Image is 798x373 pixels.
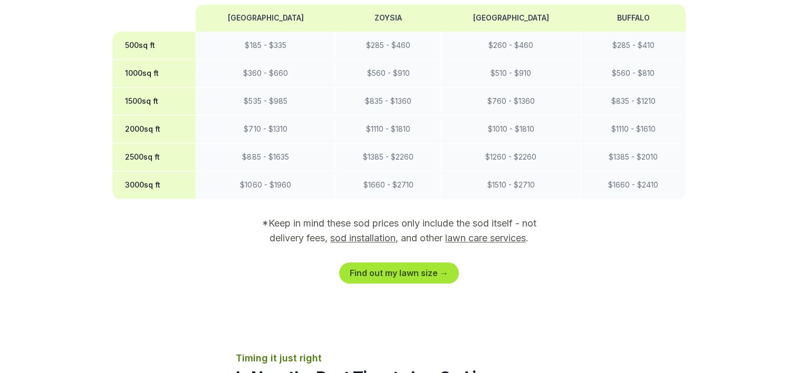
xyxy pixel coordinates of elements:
td: $ 1385 - $ 2260 [335,143,441,171]
th: 1500 sq ft [112,87,196,115]
td: $ 185 - $ 335 [196,32,335,60]
td: $ 1110 - $ 1610 [581,115,686,143]
td: $ 835 - $ 1360 [335,87,441,115]
th: [GEOGRAPHIC_DATA] [441,4,581,32]
td: $ 360 - $ 660 [196,60,335,87]
th: [GEOGRAPHIC_DATA] [196,4,335,32]
a: sod installation [330,232,396,243]
td: $ 560 - $ 910 [335,60,441,87]
th: Buffalo [581,4,686,32]
td: $ 835 - $ 1210 [581,87,686,115]
td: $ 560 - $ 810 [581,60,686,87]
th: 3000 sq ft [112,171,196,199]
td: $ 1010 - $ 1810 [441,115,581,143]
td: $ 1660 - $ 2710 [335,171,441,199]
td: $ 1510 - $ 2710 [441,171,581,199]
td: $ 710 - $ 1310 [196,115,335,143]
td: $ 1660 - $ 2410 [581,171,686,199]
p: *Keep in mind these sod prices only include the sod itself - not delivery fees, , and other . [247,216,551,246]
th: 2000 sq ft [112,115,196,143]
td: $ 1260 - $ 2260 [441,143,581,171]
th: 1000 sq ft [112,60,196,87]
a: lawn care services [445,232,526,243]
th: Zoysia [335,4,441,32]
td: $ 1060 - $ 1960 [196,171,335,199]
td: $ 285 - $ 410 [581,32,686,60]
td: $ 510 - $ 910 [441,60,581,87]
p: Timing it just right [236,351,563,366]
td: $ 260 - $ 460 [441,32,581,60]
td: $ 760 - $ 1360 [441,87,581,115]
th: 2500 sq ft [112,143,196,171]
td: $ 1385 - $ 2010 [581,143,686,171]
th: 500 sq ft [112,32,196,60]
td: $ 1110 - $ 1810 [335,115,441,143]
td: $ 535 - $ 985 [196,87,335,115]
a: Find out my lawn size → [339,262,459,283]
td: $ 285 - $ 460 [335,32,441,60]
td: $ 885 - $ 1635 [196,143,335,171]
